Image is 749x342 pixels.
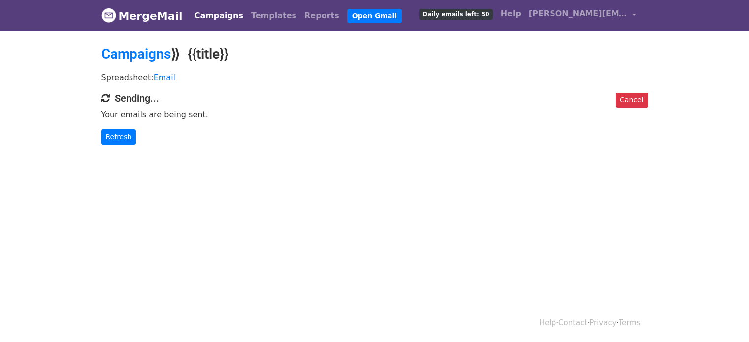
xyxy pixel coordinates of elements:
[589,318,616,327] a: Privacy
[101,8,116,23] img: MergeMail logo
[558,318,587,327] a: Contact
[101,5,183,26] a: MergeMail
[529,8,627,20] span: [PERSON_NAME][EMAIL_ADDRESS][DOMAIN_NAME]
[247,6,300,26] a: Templates
[101,46,648,62] h2: ⟫ {{title}}
[101,46,171,62] a: Campaigns
[101,129,136,145] a: Refresh
[154,73,175,82] a: Email
[539,318,556,327] a: Help
[300,6,343,26] a: Reports
[101,72,648,83] p: Spreadsheet:
[191,6,247,26] a: Campaigns
[415,4,496,24] a: Daily emails left: 50
[497,4,525,24] a: Help
[616,93,648,108] a: Cancel
[101,109,648,120] p: Your emails are being sent.
[419,9,492,20] span: Daily emails left: 50
[347,9,402,23] a: Open Gmail
[101,93,648,104] h4: Sending...
[525,4,640,27] a: [PERSON_NAME][EMAIL_ADDRESS][DOMAIN_NAME]
[619,318,640,327] a: Terms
